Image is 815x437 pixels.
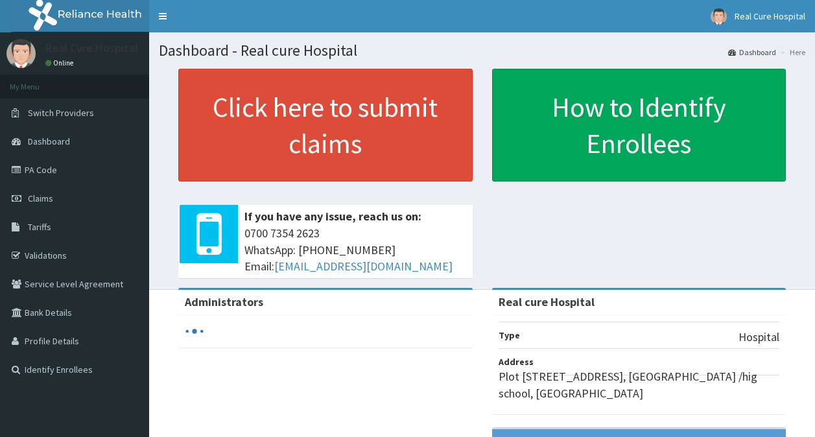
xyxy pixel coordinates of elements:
a: [EMAIL_ADDRESS][DOMAIN_NAME] [274,259,453,274]
span: 0700 7354 2623 WhatsApp: [PHONE_NUMBER] Email: [244,225,466,275]
b: If you have any issue, reach us on: [244,209,421,224]
p: Hospital [738,329,779,346]
span: Dashboard [28,136,70,147]
a: Dashboard [728,47,776,58]
span: Tariffs [28,221,51,233]
b: Address [499,356,534,368]
img: User Image [6,39,36,68]
span: Switch Providers [28,107,94,119]
li: Here [777,47,805,58]
img: User Image [711,8,727,25]
a: Click here to submit claims [178,69,473,182]
span: Claims [28,193,53,204]
strong: Real cure Hospital [499,294,595,309]
svg: audio-loading [185,322,204,341]
a: How to Identify Enrollees [492,69,786,182]
p: Real Cure Hospital [45,42,138,54]
b: Type [499,329,520,341]
b: Administrators [185,294,263,309]
a: Online [45,58,77,67]
h1: Dashboard - Real cure Hospital [159,42,805,59]
span: Real Cure Hospital [735,10,805,22]
p: Plot [STREET_ADDRESS], [GEOGRAPHIC_DATA] /hig school, [GEOGRAPHIC_DATA] [499,368,780,401]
